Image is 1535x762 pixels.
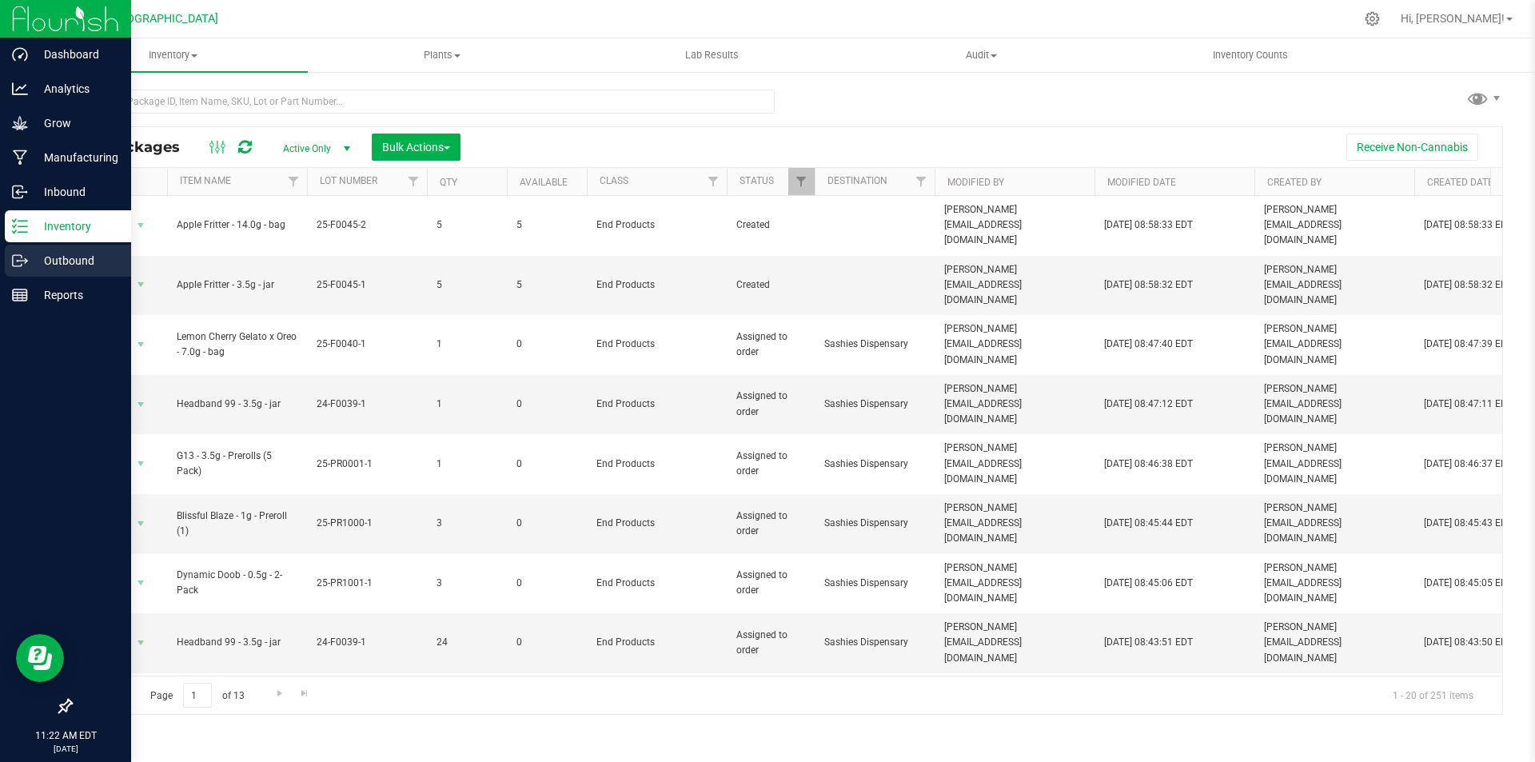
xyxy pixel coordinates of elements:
[437,217,497,233] span: 5
[740,175,774,186] a: Status
[516,635,577,650] span: 0
[947,177,1004,188] a: Modified By
[736,217,805,233] span: Created
[309,48,576,62] span: Plants
[70,90,775,114] input: Search Package ID, Item Name, SKU, Lot or Part Number...
[1116,38,1385,72] a: Inventory Counts
[520,177,568,188] a: Available
[437,397,497,412] span: 1
[317,576,417,591] span: 25-PR1001-1
[596,635,717,650] span: End Products
[177,568,297,598] span: Dynamic Doob - 0.5g - 2-Pack
[12,115,28,131] inline-svg: Grow
[1104,337,1193,352] span: [DATE] 08:47:40 EDT
[1424,217,1513,233] span: [DATE] 08:58:33 EDT
[1104,635,1193,650] span: [DATE] 08:43:51 EDT
[137,683,257,708] span: Page of 13
[596,457,717,472] span: End Products
[28,182,124,201] p: Inbound
[736,449,805,479] span: Assigned to order
[308,38,577,72] a: Plants
[944,202,1085,249] span: [PERSON_NAME][EMAIL_ADDRESS][DOMAIN_NAME]
[12,46,28,62] inline-svg: Dashboard
[516,516,577,531] span: 0
[1264,441,1405,487] span: [PERSON_NAME][EMAIL_ADDRESS][DOMAIN_NAME]
[1104,397,1193,412] span: [DATE] 08:47:12 EDT
[944,561,1085,607] span: [PERSON_NAME][EMAIL_ADDRESS][DOMAIN_NAME]
[131,273,151,296] span: select
[28,79,124,98] p: Analytics
[28,148,124,167] p: Manufacturing
[268,683,291,704] a: Go to the next page
[824,457,925,472] span: Sashies Dispensary
[516,337,577,352] span: 0
[183,683,212,708] input: 1
[736,277,805,293] span: Created
[847,38,1116,72] a: Audit
[131,632,151,654] span: select
[28,45,124,64] p: Dashboard
[437,457,497,472] span: 1
[28,217,124,236] p: Inventory
[516,277,577,293] span: 5
[700,168,727,195] a: Filter
[16,634,64,682] iframe: Resource center
[12,287,28,303] inline-svg: Reports
[827,175,887,186] a: Destination
[1264,501,1405,547] span: [PERSON_NAME][EMAIL_ADDRESS][DOMAIN_NAME]
[1362,11,1382,26] div: Manage settings
[596,217,717,233] span: End Products
[577,38,847,72] a: Lab Results
[1191,48,1310,62] span: Inventory Counts
[788,168,815,195] a: Filter
[12,150,28,166] inline-svg: Manufacturing
[437,516,497,531] span: 3
[1424,576,1513,591] span: [DATE] 08:45:05 EDT
[177,635,297,650] span: Headband 99 - 3.5g - jar
[1104,516,1193,531] span: [DATE] 08:45:44 EDT
[944,441,1085,487] span: [PERSON_NAME][EMAIL_ADDRESS][DOMAIN_NAME]
[944,262,1085,309] span: [PERSON_NAME][EMAIL_ADDRESS][DOMAIN_NAME]
[1401,12,1505,25] span: Hi, [PERSON_NAME]!
[38,38,308,72] a: Inventory
[736,628,805,658] span: Assigned to order
[28,285,124,305] p: Reports
[516,457,577,472] span: 0
[847,48,1115,62] span: Audit
[317,217,417,233] span: 25-F0045-2
[83,138,196,156] span: All Packages
[131,572,151,594] span: select
[131,214,151,237] span: select
[7,728,124,743] p: 11:22 AM EDT
[28,251,124,270] p: Outbound
[516,576,577,591] span: 0
[437,337,497,352] span: 1
[293,683,317,704] a: Go to the last page
[131,333,151,356] span: select
[12,81,28,97] inline-svg: Analytics
[437,277,497,293] span: 5
[1424,337,1513,352] span: [DATE] 08:47:39 EDT
[664,48,760,62] span: Lab Results
[944,620,1085,666] span: [PERSON_NAME][EMAIL_ADDRESS][DOMAIN_NAME]
[736,389,805,419] span: Assigned to order
[600,175,628,186] a: Class
[437,576,497,591] span: 3
[824,635,925,650] span: Sashies Dispensary
[12,253,28,269] inline-svg: Outbound
[12,218,28,234] inline-svg: Inventory
[177,397,297,412] span: Headband 99 - 3.5g - jar
[944,501,1085,547] span: [PERSON_NAME][EMAIL_ADDRESS][DOMAIN_NAME]
[317,635,417,650] span: 24-F0039-1
[177,277,297,293] span: Apple Fritter - 3.5g - jar
[736,509,805,539] span: Assigned to order
[131,393,151,416] span: select
[1264,202,1405,249] span: [PERSON_NAME][EMAIL_ADDRESS][DOMAIN_NAME]
[177,509,297,539] span: Blissful Blaze - 1g - Preroll (1)
[596,337,717,352] span: End Products
[1104,457,1193,472] span: [DATE] 08:46:38 EDT
[736,568,805,598] span: Assigned to order
[824,397,925,412] span: Sashies Dispensary
[1424,397,1513,412] span: [DATE] 08:47:11 EDT
[824,337,925,352] span: Sashies Dispensary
